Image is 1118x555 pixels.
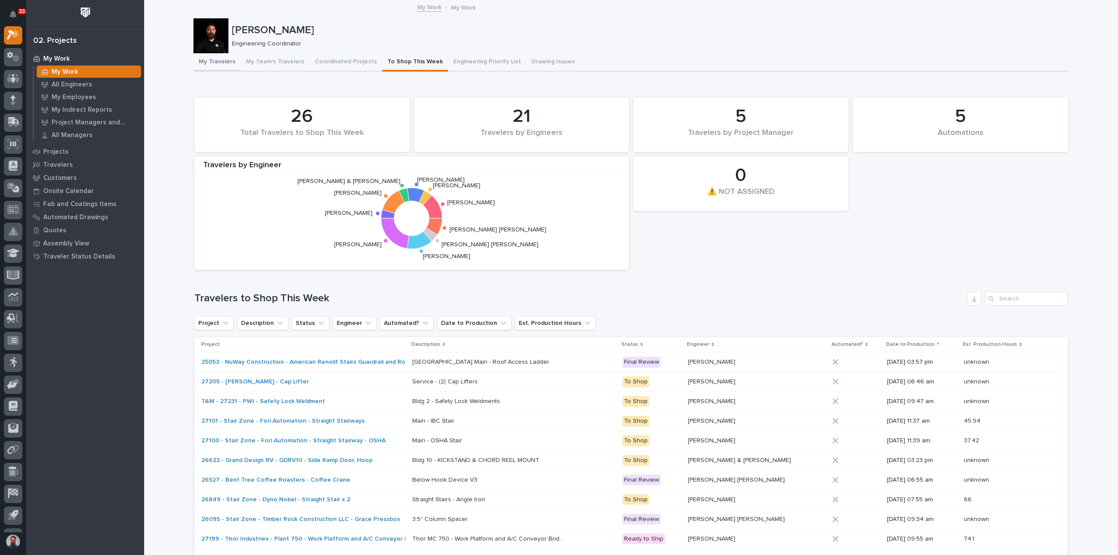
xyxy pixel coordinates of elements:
p: [PERSON_NAME] [PERSON_NAME] [688,514,787,523]
text: [PERSON_NAME] & [PERSON_NAME] [297,178,400,184]
div: Final Review [622,357,661,368]
div: Automations [868,128,1053,147]
p: Traveler Status Details [43,253,115,261]
div: 21 [429,106,614,128]
a: Fab and Coatings Items [26,197,144,210]
p: unknown [964,357,991,366]
a: My Work [34,65,144,78]
p: [PERSON_NAME] [PERSON_NAME] [688,475,787,484]
p: My Work [52,68,78,76]
p: [DATE] 09:47 am [887,398,957,405]
div: To Shop [622,494,649,505]
div: 26 [209,106,395,128]
img: Workspace Logo [77,4,93,21]
div: Notifications33 [11,10,22,24]
p: [PERSON_NAME] & [PERSON_NAME] [688,455,793,464]
a: Project Managers and Engineers [34,116,144,128]
p: [PERSON_NAME] [688,396,737,405]
a: 25053 - NuWay Construction - American Renolit Stairs Guardrail and Roof Ladder [201,359,433,366]
a: 26527 - Bent Tree Coffee Roasters - Coffee Crane [201,476,350,484]
tr: 25053 - NuWay Construction - American Renolit Stairs Guardrail and Roof Ladder [GEOGRAPHIC_DATA] ... [194,352,1068,372]
text: [PERSON_NAME] [447,200,495,206]
p: Below Hook Device V3 [412,475,479,484]
p: Project Managers and Engineers [52,119,138,127]
p: My Work [451,2,476,12]
a: Onsite Calendar [26,184,144,197]
a: Assembly View [26,237,144,250]
a: 27199 - Thor Industries - Plant 750 - Work Platform and A/C Conveyor Relocation [201,535,435,543]
p: Engineer [687,340,709,349]
a: 26095 - Stair Zone - Timber Rock Construction LLC - Grace Pressbox [201,516,400,523]
text: [PERSON_NAME] [334,190,382,196]
p: unknown [964,376,991,386]
p: [PERSON_NAME] [688,534,737,543]
p: Thor MC 750 - Work Platform and A/C Conveyor Bridge Relocation [412,534,567,543]
p: Main - OSHA Stair [412,435,464,445]
input: Search [985,292,1068,306]
a: Projects [26,145,144,158]
p: unknown [964,455,991,464]
a: Travelers [26,158,144,171]
a: 27100 - Stair Zone - Fori Automation - Straight Stairway - OSHA [201,437,386,445]
p: Travelers [43,161,73,169]
p: [DATE] 06:55 am [887,476,957,484]
button: Automated? [380,316,434,330]
p: Project [201,340,220,349]
a: All Managers [34,129,144,141]
h1: Travelers to Shop This Week [194,292,964,305]
a: My Employees [34,91,144,103]
tr: 27101 - Stair Zone - Fori Automation - Straight Stairways Main - IBC StairMain - IBC Stair To Sho... [194,411,1068,431]
p: Bldg 2 - Safety Lock Weldments [412,396,502,405]
p: [PERSON_NAME] [232,24,1066,37]
div: 02. Projects [33,36,77,46]
a: 27101 - Stair Zone - Fori Automation - Straight Stairways [201,417,365,425]
text: [PERSON_NAME] [325,210,373,217]
p: Automated Drawings [43,214,108,221]
a: 26849 - Stair Zone - Dyno Nobel - Straight Stair x 2 [201,496,350,503]
p: [PERSON_NAME] [688,376,737,386]
p: Onsite Calendar [43,187,94,195]
p: unknown [964,475,991,484]
button: Project [194,316,234,330]
div: Travelers by Engineers [429,128,614,147]
button: To Shop This Week [382,53,448,72]
a: Customers [26,171,144,184]
p: [DATE] 09:55 am [887,535,957,543]
a: Automated Drawings [26,210,144,224]
p: [PERSON_NAME] [688,494,737,503]
button: My Team's Travelers [241,53,310,72]
p: My Employees [52,93,96,101]
p: [GEOGRAPHIC_DATA] Main - Roof Access Ladder [412,357,551,366]
p: 66 [964,494,973,503]
p: [DATE] 07:55 am [887,496,957,503]
p: [DATE] 03:23 pm [887,457,957,464]
button: Engineer [333,316,376,330]
p: 37.42 [964,435,981,445]
text: [PERSON_NAME] [423,254,470,260]
p: 74.1 [964,534,976,543]
text: [PERSON_NAME] [PERSON_NAME] [449,227,546,233]
p: Quotes [43,227,66,234]
div: To Shop [622,396,649,407]
p: My Indirect Reports [52,106,112,114]
button: Drawing Issues [526,53,580,72]
a: All Engineers [34,78,144,90]
button: Coordinated Projects [310,53,382,72]
text: [PERSON_NAME] [PERSON_NAME] [442,241,538,248]
a: My Work [26,52,144,65]
p: Status [621,340,638,349]
button: Date to Production [437,316,511,330]
div: Final Review [622,475,661,486]
p: Engineering Coordinator [232,40,1062,48]
p: Service - (2) Cap Lifters [412,376,480,386]
p: Assembly View [43,240,89,248]
p: 33 [19,8,25,14]
tr: 26623 - Grand Design RV - GDRV10 - Side Ramp Door, Hoop Bldg 10 - KICKSTAND & CHORD REEL MOUNTBld... [194,451,1068,470]
a: My Indirect Reports [34,103,144,116]
p: Est. Production Hours [963,340,1017,349]
p: unknown [964,514,991,523]
p: Automated? [832,340,863,349]
p: Main - IBC Stair [412,416,456,425]
button: users-avatar [4,532,22,551]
